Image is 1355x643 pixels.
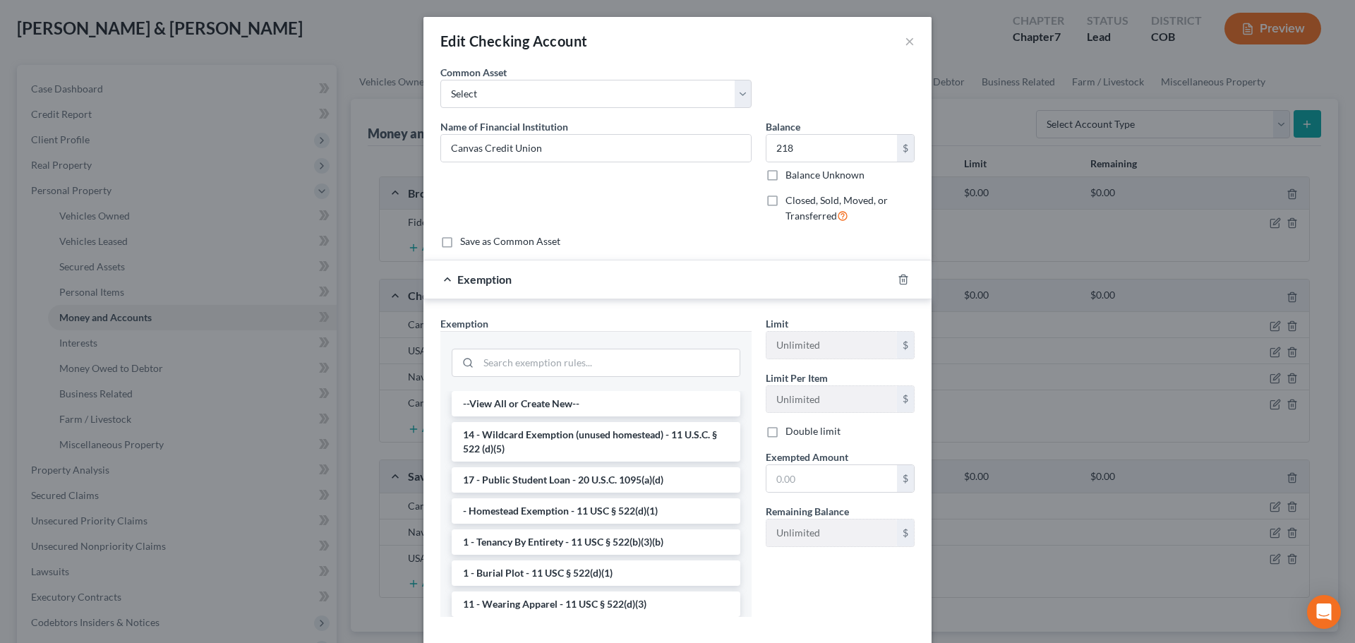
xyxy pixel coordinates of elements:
li: 14 - Wildcard Exemption (unused homestead) - 11 U.S.C. § 522 (d)(5) [452,422,740,462]
div: Edit Checking Account [440,31,587,51]
span: Exempted Amount [766,451,848,463]
span: Name of Financial Institution [440,121,568,133]
li: 11 - Wearing Apparel - 11 USC § 522(d)(3) [452,591,740,617]
label: Remaining Balance [766,504,849,519]
label: Common Asset [440,65,507,80]
li: - Homestead Exemption - 11 USC § 522(d)(1) [452,498,740,524]
input: 0.00 [766,465,897,492]
input: -- [766,386,897,413]
input: -- [766,332,897,359]
input: 0.00 [766,135,897,162]
label: Save as Common Asset [460,234,560,248]
div: $ [897,386,914,413]
div: $ [897,135,914,162]
li: 1 - Burial Plot - 11 USC § 522(d)(1) [452,560,740,586]
div: Open Intercom Messenger [1307,595,1341,629]
div: $ [897,519,914,546]
div: $ [897,465,914,492]
div: $ [897,332,914,359]
label: Balance [766,119,800,134]
input: Enter name... [441,135,751,162]
span: Exemption [457,272,512,286]
button: × [905,32,915,49]
input: Search exemption rules... [478,349,740,376]
label: Limit Per Item [766,371,828,385]
span: Limit [766,318,788,330]
label: Double limit [785,424,841,438]
span: Exemption [440,318,488,330]
span: Closed, Sold, Moved, or Transferred [785,194,888,222]
li: 1 - Tenancy By Entirety - 11 USC § 522(b)(3)(b) [452,529,740,555]
li: --View All or Create New-- [452,391,740,416]
label: Balance Unknown [785,168,865,182]
li: 17 - Public Student Loan - 20 U.S.C. 1095(a)(d) [452,467,740,493]
input: -- [766,519,897,546]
